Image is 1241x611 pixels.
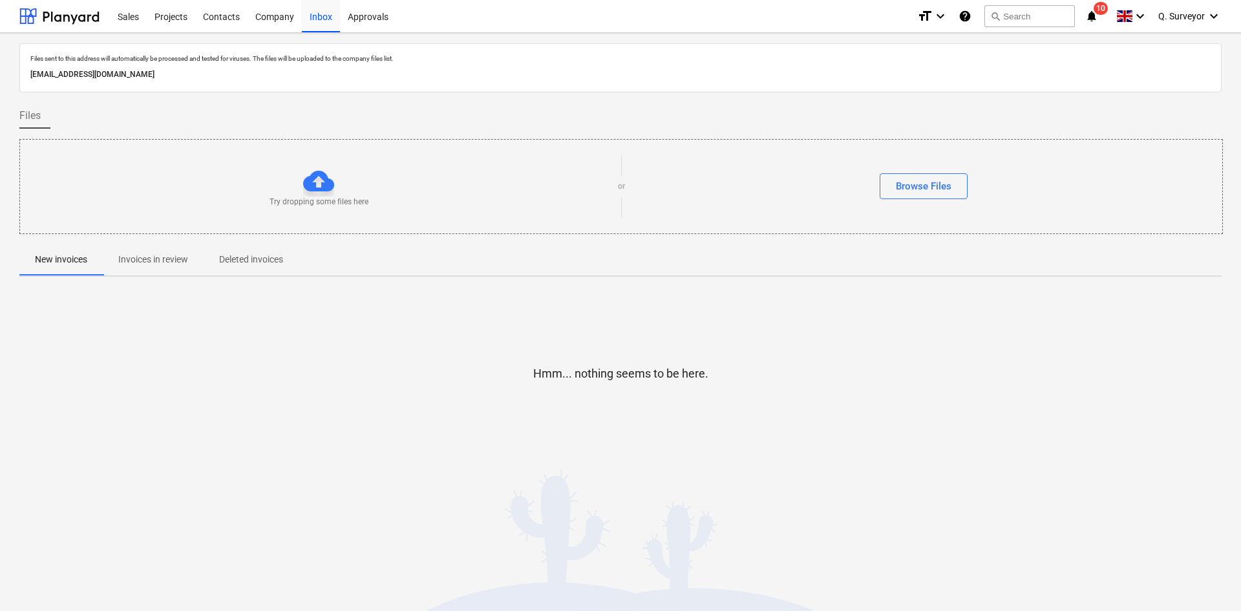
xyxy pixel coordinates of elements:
[19,139,1223,234] div: Try dropping some files hereorBrowse Files
[1094,2,1108,15] span: 10
[984,5,1075,27] button: Search
[1158,11,1205,21] span: Q. Surveyor
[30,68,1211,81] p: [EMAIL_ADDRESS][DOMAIN_NAME]
[959,8,971,24] i: Knowledge base
[533,366,708,381] p: Hmm... nothing seems to be here.
[270,197,368,208] p: Try dropping some files here
[917,8,933,24] i: format_size
[19,108,41,123] span: Files
[880,173,968,199] button: Browse Files
[896,178,951,195] div: Browse Files
[219,253,283,266] p: Deleted invoices
[990,11,1001,21] span: search
[1085,8,1098,24] i: notifications
[618,181,625,192] p: or
[1206,8,1222,24] i: keyboard_arrow_down
[118,253,188,266] p: Invoices in review
[35,253,87,266] p: New invoices
[1132,8,1148,24] i: keyboard_arrow_down
[933,8,948,24] i: keyboard_arrow_down
[30,54,1211,63] p: Files sent to this address will automatically be processed and tested for viruses. The files will...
